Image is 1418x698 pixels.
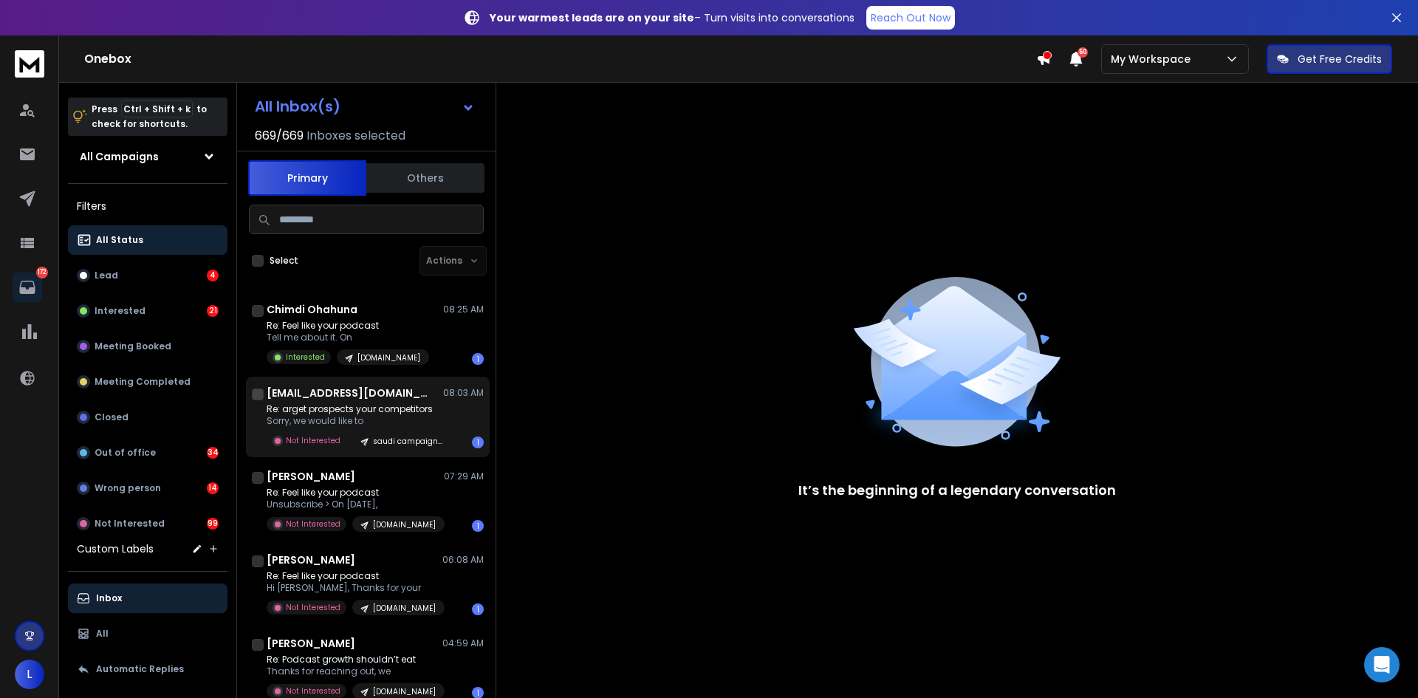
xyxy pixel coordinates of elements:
[443,387,484,399] p: 08:03 AM
[68,403,227,432] button: Closed
[267,403,444,415] p: Re: arget prospects your competitors
[15,50,44,78] img: logo
[373,603,436,614] p: [DOMAIN_NAME]
[267,570,444,582] p: Re: Feel like your podcast
[286,352,325,363] p: Interested
[68,296,227,326] button: Interested21
[442,637,484,649] p: 04:59 AM
[286,685,340,697] p: Not Interested
[286,435,340,446] p: Not Interested
[95,341,171,352] p: Meeting Booked
[15,660,44,689] button: L
[68,332,227,361] button: Meeting Booked
[1298,52,1382,66] p: Get Free Credits
[84,50,1036,68] h1: Onebox
[68,196,227,216] h3: Filters
[267,302,357,317] h1: Chimdi Ohahuna
[472,603,484,615] div: 1
[373,686,436,697] p: [DOMAIN_NAME]
[267,552,355,567] h1: [PERSON_NAME]
[68,438,227,468] button: Out of office34
[207,270,219,281] div: 4
[68,261,227,290] button: Lead4
[95,482,161,494] p: Wrong person
[77,541,154,556] h3: Custom Labels
[286,602,340,613] p: Not Interested
[95,270,118,281] p: Lead
[207,518,219,530] div: 99
[267,654,444,666] p: Re: Podcast growth shouldn’t eat
[798,480,1116,501] p: It’s the beginning of a legendary conversation
[267,469,355,484] h1: [PERSON_NAME]
[267,487,444,499] p: Re: Feel like your podcast
[68,619,227,649] button: All
[95,305,145,317] p: Interested
[866,6,955,30] a: Reach Out Now
[92,102,207,131] p: Press to check for shortcuts.
[490,10,854,25] p: – Turn visits into conversations
[68,584,227,613] button: Inbox
[68,654,227,684] button: Automatic Replies
[121,100,193,117] span: Ctrl + Shift + k
[472,520,484,532] div: 1
[373,519,436,530] p: [DOMAIN_NAME]
[248,160,366,196] button: Primary
[95,376,191,388] p: Meeting Completed
[207,305,219,317] div: 21
[68,509,227,538] button: Not Interested99
[373,436,444,447] p: saudi campaign HealDNS
[472,353,484,365] div: 1
[267,332,429,343] p: Tell me about it. On
[1078,47,1088,58] span: 50
[95,411,129,423] p: Closed
[68,225,227,255] button: All Status
[95,447,156,459] p: Out of office
[472,437,484,448] div: 1
[871,10,951,25] p: Reach Out Now
[96,663,184,675] p: Automatic Replies
[267,386,429,400] h1: [EMAIL_ADDRESS][DOMAIN_NAME]
[207,447,219,459] div: 34
[442,554,484,566] p: 06:08 AM
[207,482,219,494] div: 14
[267,499,444,510] p: Unsubscribe > On [DATE],
[13,273,42,302] a: 172
[96,592,122,604] p: Inbox
[95,518,165,530] p: Not Interested
[255,99,340,114] h1: All Inbox(s)
[443,304,484,315] p: 08:25 AM
[267,415,444,427] p: Sorry, we would like to
[267,666,444,677] p: Thanks for reaching out, we
[267,636,355,651] h1: [PERSON_NAME]
[36,267,48,278] p: 172
[96,628,109,640] p: All
[243,92,487,121] button: All Inbox(s)
[357,352,420,363] p: [DOMAIN_NAME]
[490,10,694,25] strong: Your warmest leads are on your site
[96,234,143,246] p: All Status
[68,473,227,503] button: Wrong person14
[1364,647,1400,682] div: Open Intercom Messenger
[68,367,227,397] button: Meeting Completed
[1267,44,1392,74] button: Get Free Credits
[267,582,444,594] p: Hi [PERSON_NAME], Thanks for your
[267,320,429,332] p: Re: Feel like your podcast
[306,127,405,145] h3: Inboxes selected
[80,149,159,164] h1: All Campaigns
[286,519,340,530] p: Not Interested
[255,127,304,145] span: 669 / 669
[444,471,484,482] p: 07:29 AM
[270,255,298,267] label: Select
[68,142,227,171] button: All Campaigns
[1111,52,1196,66] p: My Workspace
[366,162,484,194] button: Others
